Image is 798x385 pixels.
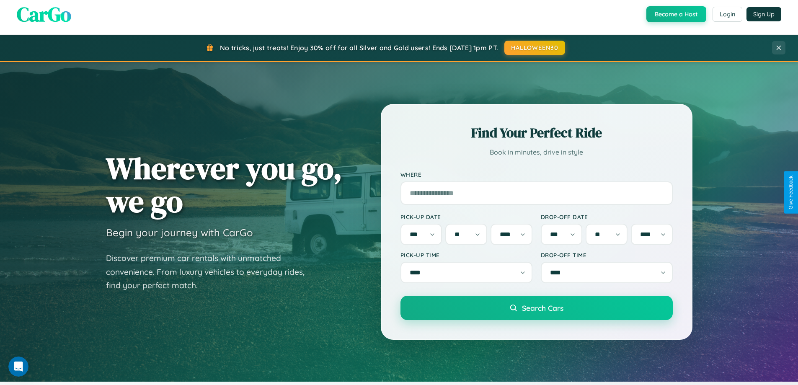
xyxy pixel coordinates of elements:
button: HALLOWEEN30 [504,41,565,55]
label: Drop-off Date [541,213,673,220]
button: Become a Host [646,6,706,22]
span: Search Cars [522,303,563,313]
button: Login [713,7,742,22]
label: Pick-up Date [400,213,532,220]
label: Pick-up Time [400,251,532,258]
label: Drop-off Time [541,251,673,258]
iframe: Intercom live chat [8,357,28,377]
div: Open Intercom Messenger [3,3,156,26]
span: CarGo [17,0,71,28]
p: Discover premium car rentals with unmatched convenience. From luxury vehicles to everyday rides, ... [106,251,315,292]
h1: Wherever you go, we go [106,152,342,218]
button: Sign Up [746,7,781,21]
div: Give Feedback [788,176,794,209]
span: No tricks, just treats! Enjoy 30% off for all Silver and Gold users! Ends [DATE] 1pm PT. [220,44,498,52]
h3: Begin your journey with CarGo [106,226,253,239]
p: Book in minutes, drive in style [400,146,673,158]
label: Where [400,171,673,178]
h2: Find Your Perfect Ride [400,124,673,142]
button: Search Cars [400,296,673,320]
